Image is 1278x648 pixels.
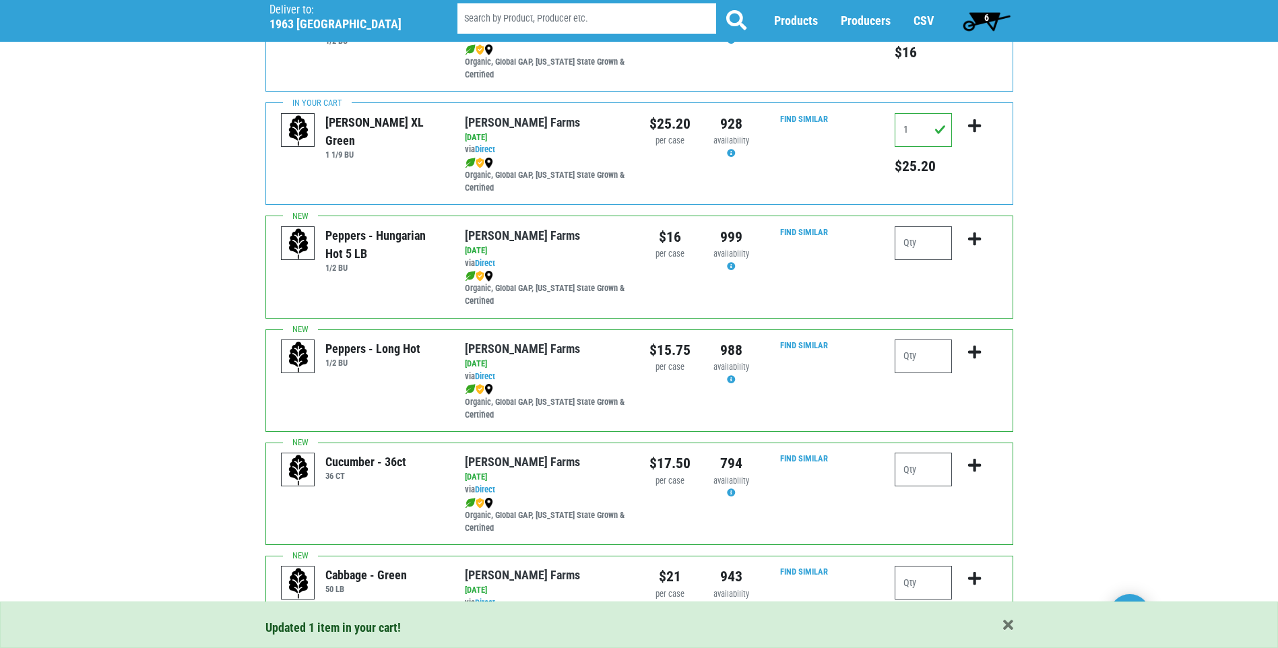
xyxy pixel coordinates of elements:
img: map_marker-0e94453035b3232a4d21701695807de9.png [484,498,493,509]
span: availability [713,362,749,372]
div: 999 [711,226,752,248]
div: via [465,370,629,383]
img: placeholder-variety-43d6402dacf2d531de610a020419775a.svg [282,340,315,374]
input: Qty [895,113,952,147]
div: Peppers - Long Hot [325,339,420,358]
a: [PERSON_NAME] Farms [465,568,580,582]
a: Producers [841,14,891,28]
div: 928 [711,113,752,135]
div: $16 [649,226,691,248]
a: [PERSON_NAME] Farms [465,455,580,469]
img: safety-e55c860ca8c00a9c171001a62a92dabd.png [476,384,484,395]
h5: Total price [895,44,952,61]
h6: 1/2 BU [325,263,445,273]
a: Products [774,14,818,28]
div: 943 [711,566,752,587]
a: Direct [475,597,495,608]
div: $25.20 [649,113,691,135]
span: availability [713,249,749,259]
img: safety-e55c860ca8c00a9c171001a62a92dabd.png [476,271,484,282]
a: Direct [475,371,495,381]
input: Qty [895,226,952,260]
div: 988 [711,339,752,361]
h5: Total price [895,158,952,175]
a: CSV [914,14,934,28]
img: placeholder-variety-43d6402dacf2d531de610a020419775a.svg [282,114,315,148]
img: leaf-e5c59151409436ccce96b2ca1b28e03c.png [465,271,476,282]
div: [DATE] [465,584,629,597]
img: leaf-e5c59151409436ccce96b2ca1b28e03c.png [465,158,476,168]
div: [DATE] [465,131,629,144]
div: per case [649,475,691,488]
a: Find Similar [780,453,828,463]
div: [DATE] [465,245,629,257]
a: Direct [475,144,495,154]
img: map_marker-0e94453035b3232a4d21701695807de9.png [484,384,493,395]
div: Organic, Global GAP, [US_STATE] State Grown & Certified [465,270,629,309]
div: via [465,597,629,610]
a: [PERSON_NAME] Farms [465,228,580,242]
div: Cucumber - 36ct [325,453,406,471]
div: Updated 1 item in your cart! [265,618,1013,637]
div: Peppers - Hungarian Hot 5 LB [325,226,445,263]
img: leaf-e5c59151409436ccce96b2ca1b28e03c.png [465,498,476,509]
a: 6 [957,7,1017,34]
div: Cabbage - Green [325,566,407,584]
div: Organic, Global GAP, [US_STATE] State Grown & Certified [465,383,629,422]
div: $15.75 [649,339,691,361]
input: Qty [895,453,952,486]
img: placeholder-variety-43d6402dacf2d531de610a020419775a.svg [282,566,315,600]
a: Direct [475,258,495,268]
span: availability [713,589,749,599]
img: safety-e55c860ca8c00a9c171001a62a92dabd.png [476,498,484,509]
input: Search by Product, Producer etc. [457,4,716,34]
a: Find Similar [780,566,828,577]
img: map_marker-0e94453035b3232a4d21701695807de9.png [484,44,493,55]
img: leaf-e5c59151409436ccce96b2ca1b28e03c.png [465,384,476,395]
div: 794 [711,453,752,474]
span: 6 [984,12,989,23]
a: Find Similar [780,114,828,124]
div: Organic, Global GAP, [US_STATE] State Grown & Certified [465,156,629,195]
div: via [465,143,629,156]
a: Find Similar [780,340,828,350]
div: Availability may be subject to change. [711,135,752,160]
div: per case [649,588,691,601]
a: Find Similar [780,227,828,237]
img: map_marker-0e94453035b3232a4d21701695807de9.png [484,158,493,168]
span: availability [713,135,749,145]
div: Organic, Global GAP, [US_STATE] State Grown & Certified [465,496,629,535]
input: Qty [895,566,952,600]
div: $21 [649,566,691,587]
img: leaf-e5c59151409436ccce96b2ca1b28e03c.png [465,44,476,55]
div: $17.50 [649,453,691,474]
p: Deliver to: [269,3,423,17]
div: per case [649,135,691,148]
h6: 1/2 BU [325,358,420,368]
h6: 50 LB [325,584,407,594]
a: Direct [475,484,495,494]
img: placeholder-variety-43d6402dacf2d531de610a020419775a.svg [282,227,315,261]
img: safety-e55c860ca8c00a9c171001a62a92dabd.png [476,158,484,168]
div: [PERSON_NAME] XL Green [325,113,445,150]
img: safety-e55c860ca8c00a9c171001a62a92dabd.png [476,44,484,55]
div: Organic, Global GAP, [US_STATE] State Grown & Certified [465,43,629,82]
span: availability [713,476,749,486]
div: [DATE] [465,471,629,484]
a: [PERSON_NAME] Farms [465,115,580,129]
div: via [465,484,629,496]
div: via [465,257,629,270]
h6: 36 CT [325,471,406,481]
img: map_marker-0e94453035b3232a4d21701695807de9.png [484,271,493,282]
div: per case [649,248,691,261]
img: placeholder-variety-43d6402dacf2d531de610a020419775a.svg [282,453,315,487]
input: Qty [895,339,952,373]
a: [PERSON_NAME] Farms [465,342,580,356]
h5: 1963 [GEOGRAPHIC_DATA] [269,17,423,32]
h6: 1 1/9 BU [325,150,445,160]
div: per case [649,361,691,374]
div: [DATE] [465,358,629,370]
